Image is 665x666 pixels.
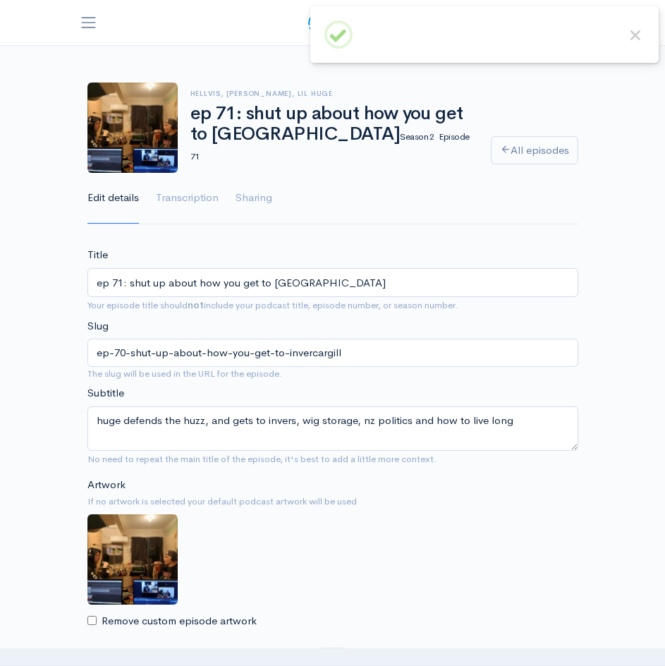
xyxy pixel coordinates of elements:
input: title-of-episode [87,339,578,368]
img: ZenCast Logo [306,8,396,37]
label: Remove custom episode artwork [102,613,257,629]
small: If no artwork is selected your default podcast artwork will be used [87,495,578,509]
input: What is the episode's title? [87,268,578,297]
a: Edit details [87,173,139,224]
small: Episode 71 [190,131,470,163]
label: Artwork [87,477,126,493]
a: Sharing [236,173,272,224]
h6: hellvis, [PERSON_NAME], lil huge [190,90,474,97]
small: Season 2 [400,131,434,143]
button: Toggle navigation [79,10,99,35]
a: All episodes [491,136,578,165]
small: The slug will be used in the URL for the episode. [87,367,578,381]
button: Close this dialog [626,26,645,44]
a: Transcription [156,173,219,224]
label: Slug [87,318,109,334]
label: Subtitle [87,385,124,401]
small: Your episode title should include your podcast title, episode number, or season number. [87,299,458,311]
h1: ep 71: shut up about how you get to [GEOGRAPHIC_DATA] [190,104,474,164]
strong: not [188,299,204,311]
label: Title [87,247,108,263]
textarea: huge defends the huzz, and gets to invers, wig storage, nz politics and how to live long [87,406,578,451]
small: No need to repeat the main title of the episode, it's best to add a little more context. [87,453,437,465]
